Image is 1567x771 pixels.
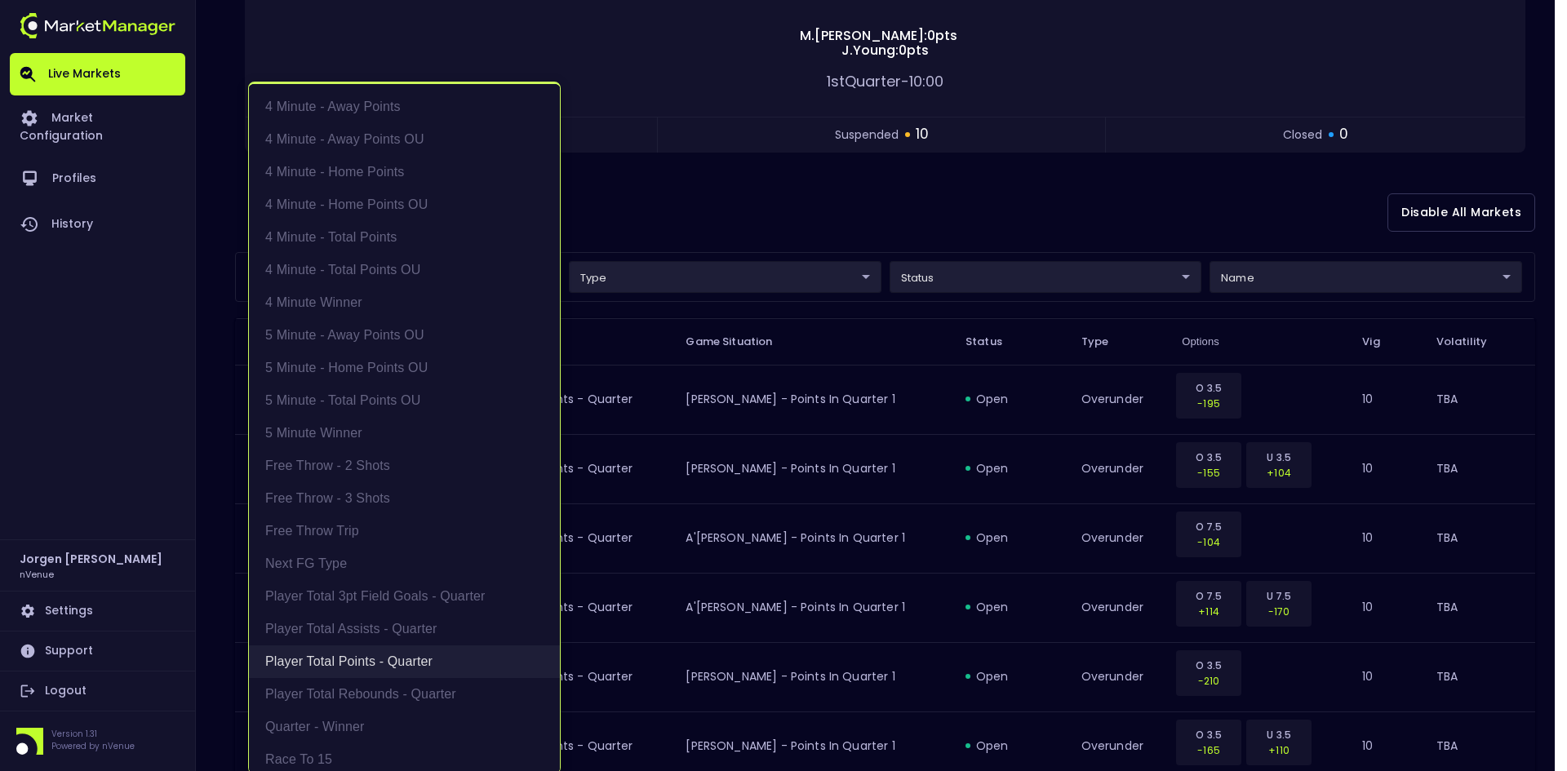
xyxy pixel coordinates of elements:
li: 4 Minute - Home Points OU [249,188,560,221]
li: Player Total 3pt Field Goals - Quarter [249,580,560,613]
li: 5 Minute - Away Points OU [249,319,560,352]
li: 4 Minute - Total Points [249,221,560,254]
li: Free Throw Trip [249,515,560,547]
li: 4 Minute - Away Points OU [249,123,560,156]
li: 5 Minute - Home Points OU [249,352,560,384]
li: Player Total Assists - Quarter [249,613,560,645]
li: Player Total Points - Quarter [249,645,560,678]
li: 5 Minute - Total Points OU [249,384,560,417]
li: 4 Minute Winner [249,286,560,319]
li: Next FG Type [249,547,560,580]
li: Free Throw - 2 Shots [249,450,560,482]
li: 4 Minute - Away Points [249,91,560,123]
li: 4 Minute - Home Points [249,156,560,188]
li: Quarter - Winner [249,711,560,743]
li: Free Throw - 3 Shots [249,482,560,515]
li: Player Total Rebounds - Quarter [249,678,560,711]
li: 5 Minute Winner [249,417,560,450]
li: 4 Minute - Total Points OU [249,254,560,286]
